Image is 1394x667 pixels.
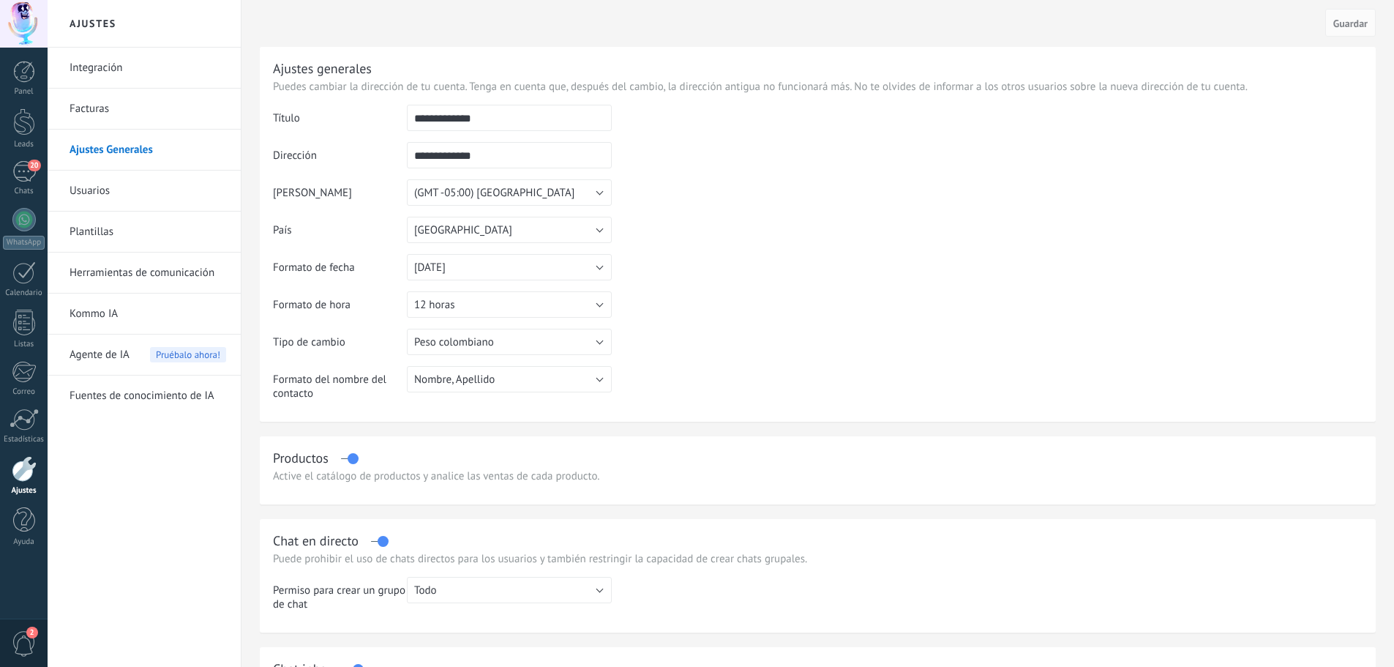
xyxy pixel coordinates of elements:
span: Nombre, Apellido [414,373,495,387]
span: Todo [414,584,437,597]
li: Facturas [48,89,241,130]
li: Plantillas [48,212,241,253]
button: Todo [407,577,612,603]
div: Ajustes [3,486,45,496]
div: Chats [3,187,45,196]
a: Usuarios [70,171,226,212]
button: 12 horas [407,291,612,318]
button: [DATE] [407,254,612,280]
button: Guardar [1325,9,1376,37]
span: 12 horas [414,298,454,312]
li: Fuentes de conocimiento de IA [48,376,241,416]
div: Listas [3,340,45,349]
span: [GEOGRAPHIC_DATA] [414,223,512,237]
div: Calendario [3,288,45,298]
div: Leads [3,140,45,149]
span: Peso colombiano [414,335,494,349]
td: Tipo de cambio [273,329,407,366]
td: Dirección [273,142,407,179]
li: Ajustes Generales [48,130,241,171]
a: Agente de IA Pruébalo ahora! [70,335,226,376]
td: Formato de fecha [273,254,407,291]
li: Herramientas de comunicación [48,253,241,294]
td: País [273,217,407,254]
a: Kommo IA [70,294,226,335]
div: WhatsApp [3,236,45,250]
button: (GMT -05:00) [GEOGRAPHIC_DATA] [407,179,612,206]
td: Formato de hora [273,291,407,329]
span: (GMT -05:00) [GEOGRAPHIC_DATA] [414,186,574,200]
div: Ajustes generales [273,60,372,77]
a: Plantillas [70,212,226,253]
div: Active el catálogo de productos y analice las ventas de cada producto. [273,469,1363,483]
div: Panel [3,87,45,97]
button: Nombre, Apellido [407,366,612,392]
span: 20 [28,160,40,171]
a: Facturas [70,89,226,130]
a: Integración [70,48,226,89]
div: Correo [3,387,45,397]
p: Puede prohibir el uso de chats directos para los usuarios y también restringir la capacidad de cr... [273,552,1363,566]
li: Integración [48,48,241,89]
span: Agente de IA [70,335,130,376]
span: [DATE] [414,261,446,275]
span: Guardar [1333,18,1368,29]
div: Estadísticas [3,435,45,444]
div: Chat en directo [273,532,359,549]
li: Agente de IA [48,335,241,376]
button: [GEOGRAPHIC_DATA] [407,217,612,243]
a: Ajustes Generales [70,130,226,171]
td: [PERSON_NAME] [273,179,407,217]
span: Pruébalo ahora! [150,347,226,362]
span: 2 [26,627,38,638]
button: Peso colombiano [407,329,612,355]
li: Usuarios [48,171,241,212]
td: Título [273,105,407,142]
a: Herramientas de comunicación [70,253,226,294]
div: Productos [273,450,329,466]
td: Permiso para crear un grupo de chat [273,577,407,622]
a: Fuentes de conocimiento de IA [70,376,226,417]
li: Kommo IA [48,294,241,335]
p: Puedes cambiar la dirección de tu cuenta. Tenga en cuenta que, después del cambio, la dirección a... [273,80,1363,94]
td: Formato del nombre del contacto [273,366,407,411]
div: Ayuda [3,537,45,547]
